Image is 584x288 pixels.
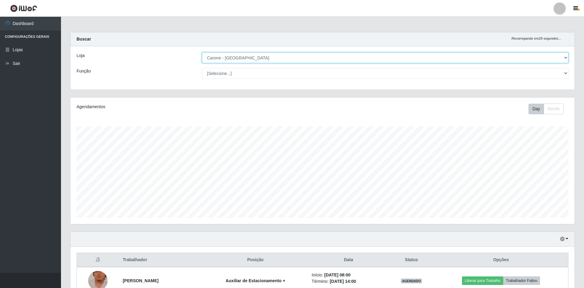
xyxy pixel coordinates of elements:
[312,272,385,278] li: Início:
[324,272,350,277] time: [DATE] 08:00
[528,104,564,114] div: First group
[389,253,434,267] th: Status
[544,104,564,114] button: Month
[77,68,91,74] label: Função
[511,37,561,40] i: Recarregando em 29 segundos...
[226,278,285,283] strong: Auxiliar de Estacionamento +
[77,104,276,110] div: Agendamentos
[77,52,84,59] label: Loja
[462,276,503,285] button: Liberar para Trabalho
[123,278,158,283] strong: [PERSON_NAME]
[528,104,544,114] button: Day
[10,5,37,12] img: CoreUI Logo
[119,253,203,267] th: Trabalhador
[503,276,540,285] button: Trabalhador Faltou
[330,279,356,284] time: [DATE] 14:00
[203,253,308,267] th: Posição
[434,253,568,267] th: Opções
[312,278,385,285] li: Término:
[528,104,568,114] div: Toolbar with button groups
[401,279,422,283] span: AGENDADO
[308,253,389,267] th: Data
[77,37,91,41] strong: Buscar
